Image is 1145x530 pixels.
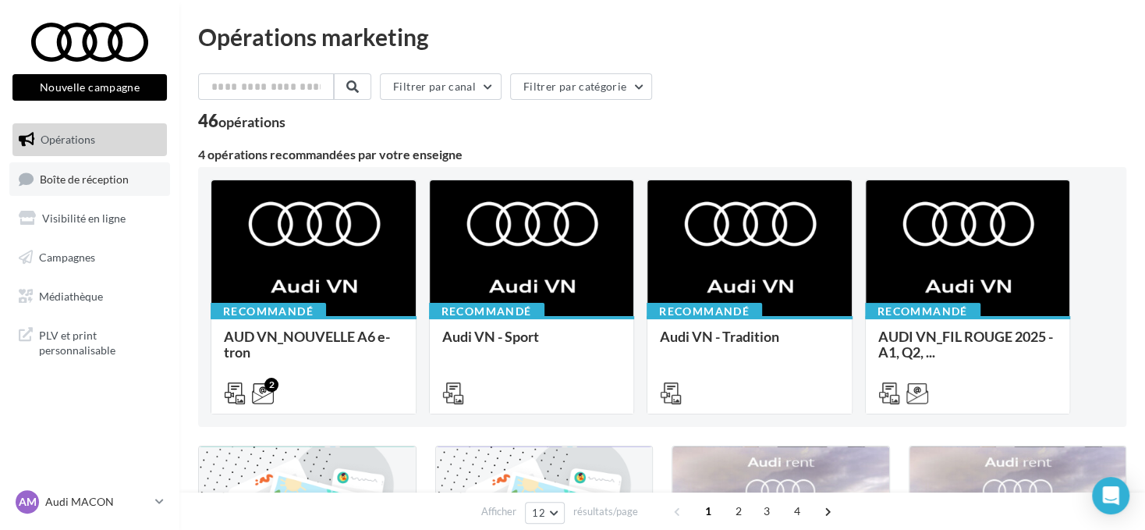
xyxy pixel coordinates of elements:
div: Open Intercom Messenger [1092,477,1129,514]
span: 4 [785,499,810,524]
span: PLV et print personnalisable [39,325,161,358]
span: Audi VN - Sport [442,328,539,345]
span: 3 [754,499,779,524]
button: Nouvelle campagne [12,74,167,101]
span: 2 [726,499,751,524]
span: AM [19,494,37,510]
div: opérations [218,115,285,129]
span: Visibilité en ligne [42,212,126,225]
a: PLV et print personnalisable [9,318,170,365]
span: AUD VN_NOUVELLE A6 e-tron [224,328,390,361]
span: Boîte de réception [40,172,129,185]
span: Audi VN - Tradition [660,328,779,345]
span: Afficher [481,504,516,519]
span: 12 [532,507,545,519]
div: Recommandé [429,303,544,320]
a: Campagnes [9,241,170,274]
p: Audi MACON [45,494,149,510]
a: Opérations [9,123,170,156]
div: Recommandé [647,303,762,320]
span: AUDI VN_FIL ROUGE 2025 - A1, Q2, ... [878,328,1053,361]
button: 12 [525,502,565,524]
div: 46 [198,112,285,130]
span: Médiathèque [39,289,103,302]
a: Visibilité en ligne [9,202,170,235]
a: Boîte de réception [9,162,170,196]
div: 4 opérations recommandées par votre enseigne [198,148,1126,161]
div: Recommandé [865,303,980,320]
a: AM Audi MACON [12,487,167,517]
span: 1 [696,499,721,524]
a: Médiathèque [9,280,170,313]
button: Filtrer par canal [380,73,502,100]
button: Filtrer par catégorie [510,73,652,100]
span: Opérations [41,133,95,146]
span: Campagnes [39,251,95,264]
span: résultats/page [573,504,638,519]
div: Opérations marketing [198,25,1126,48]
div: 2 [264,378,278,392]
div: Recommandé [211,303,326,320]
